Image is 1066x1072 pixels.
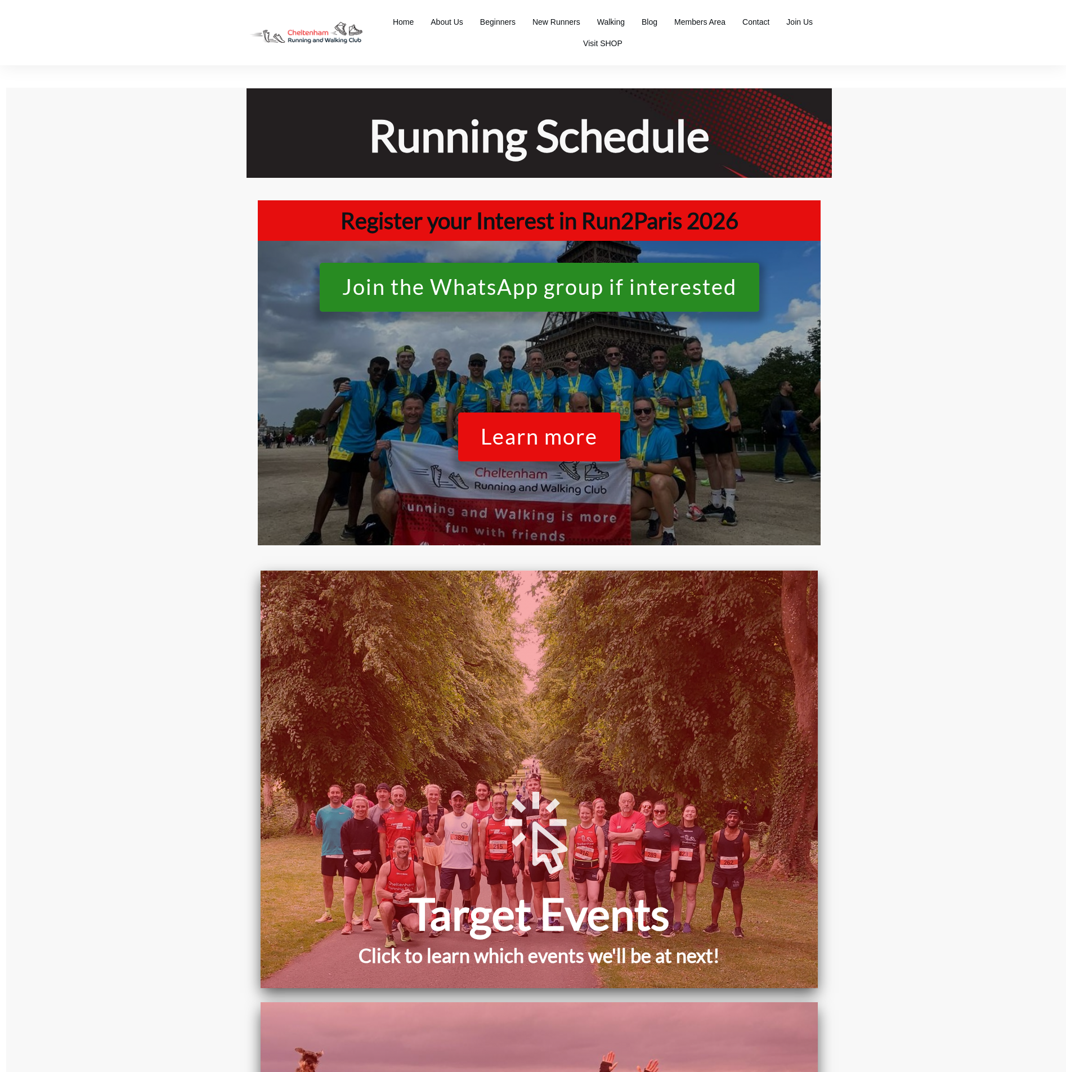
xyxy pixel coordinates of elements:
[258,107,820,164] h1: Running Schedule
[266,942,812,983] h2: Click to learn which events we'll be at next!
[642,14,657,30] a: Blog
[742,14,769,30] a: Contact
[583,35,622,51] a: Visit SHOP
[342,275,737,305] span: Join the WhatsApp group if interested
[240,14,371,52] img: Decathlon
[458,412,620,461] a: Learn more
[597,14,625,30] a: Walking
[266,885,812,942] h1: Target Events
[674,14,725,30] a: Members Area
[393,14,414,30] a: Home
[480,14,516,30] a: Beginners
[532,14,580,30] a: New Runners
[320,263,759,312] a: Join the WhatsApp group if interested
[786,14,813,30] a: Join Us
[481,425,598,455] span: Learn more
[431,14,463,30] a: About Us
[263,206,815,235] h1: Register your Interest in Run2Paris 2026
